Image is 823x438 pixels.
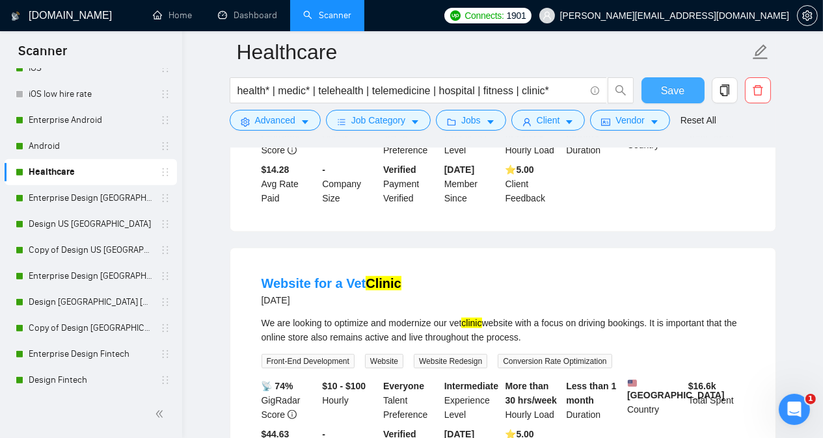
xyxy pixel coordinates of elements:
a: Design Fintech [29,367,152,393]
span: holder [160,167,170,177]
mark: clinic [461,318,481,328]
a: Reset All [681,113,716,127]
span: Conversion Rate Optimization [498,354,612,368]
a: setting [797,10,818,21]
span: holder [160,323,170,333]
span: holder [160,297,170,307]
div: Hourly Load [503,379,564,422]
b: $14.28 [262,164,290,175]
span: holder [160,89,170,99]
img: logo [11,6,20,27]
b: Verified [383,164,416,175]
span: holder [160,349,170,359]
a: Enterprise Design Fintech [29,341,152,367]
div: Experience Level [442,379,503,422]
span: 1901 [507,8,526,23]
span: Front-End Development [262,354,355,368]
div: Company Size [319,162,381,205]
span: holder [160,245,170,255]
span: Job Category [351,113,405,127]
a: homeHome [153,10,192,21]
b: Everyone [383,381,424,391]
a: iOS low hire rate [29,81,152,107]
span: holder [160,141,170,151]
span: caret-down [565,117,574,127]
span: caret-down [301,117,310,127]
span: user [522,117,532,127]
span: info-circle [288,410,297,419]
span: bars [337,117,346,127]
span: user [543,11,552,20]
button: copy [712,77,738,103]
span: holder [160,271,170,281]
div: Total Spent [686,379,747,422]
b: Intermediate [444,381,498,391]
a: searchScanner [303,10,351,21]
div: Payment Verified [381,162,442,205]
b: $ 16.6k [688,381,716,391]
div: Talent Preference [381,379,442,422]
b: [GEOGRAPHIC_DATA] [627,379,725,400]
a: dashboardDashboard [218,10,277,21]
a: Copy of Design US [GEOGRAPHIC_DATA] [29,237,152,263]
button: search [608,77,634,103]
b: [DATE] [444,164,474,175]
span: holder [160,115,170,125]
div: Country [625,379,686,422]
b: 📡 74% [262,381,293,391]
span: Save [661,83,684,99]
a: Design [GEOGRAPHIC_DATA] [GEOGRAPHIC_DATA] other countries [29,289,152,315]
button: barsJob Categorycaret-down [326,110,431,131]
div: Avg Rate Paid [259,162,320,205]
b: ⭐️ 5.00 [506,164,534,175]
input: Scanner name... [237,36,749,68]
span: setting [241,117,250,127]
input: Search Freelance Jobs... [237,83,585,99]
a: Website for a VetClinic [262,276,401,290]
a: Design US [GEOGRAPHIC_DATA] [29,211,152,237]
span: info-circle [591,86,599,95]
div: Duration [563,379,625,422]
span: Advanced [255,113,295,127]
b: More than 30 hrs/week [506,381,557,406]
span: edit [752,44,769,60]
button: folderJobscaret-down [436,110,506,131]
span: holder [160,193,170,203]
span: Connects: [465,8,504,23]
a: Healthcare [29,159,152,185]
button: idcardVendorcaret-down [590,110,669,131]
a: Enterprise Design [GEOGRAPHIC_DATA] [GEOGRAPHIC_DATA] [29,185,152,211]
span: double-left [155,407,168,420]
span: search [608,84,633,96]
div: We are looking to optimize and modernize our vet website with a focus on driving bookings. It is ... [262,316,744,344]
span: Website Redesign [414,354,487,368]
button: Save [641,77,705,103]
span: caret-down [486,117,495,127]
button: settingAdvancedcaret-down [230,110,321,131]
span: Vendor [615,113,644,127]
button: userClientcaret-down [511,110,586,131]
span: folder [447,117,456,127]
b: Less than 1 month [566,381,616,406]
div: [DATE] [262,292,401,308]
span: 1 [805,394,816,404]
a: Android [29,133,152,159]
a: Enterprise Android [29,107,152,133]
a: Enterprise Design [GEOGRAPHIC_DATA] [GEOGRAPHIC_DATA] other countries [29,263,152,289]
mark: Clinic [366,276,401,290]
img: upwork-logo.png [450,10,461,21]
button: setting [797,5,818,26]
span: copy [712,84,737,96]
a: Copy of Design [GEOGRAPHIC_DATA] [GEOGRAPHIC_DATA] other countries [29,315,152,341]
span: Jobs [461,113,481,127]
b: $10 - $100 [322,381,366,391]
span: idcard [601,117,610,127]
div: Member Since [442,162,503,205]
span: Scanner [8,42,77,69]
span: Website [365,354,403,368]
span: holder [160,375,170,385]
b: - [322,164,325,175]
div: Client Feedback [503,162,564,205]
div: GigRadar Score [259,379,320,422]
span: holder [160,219,170,229]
